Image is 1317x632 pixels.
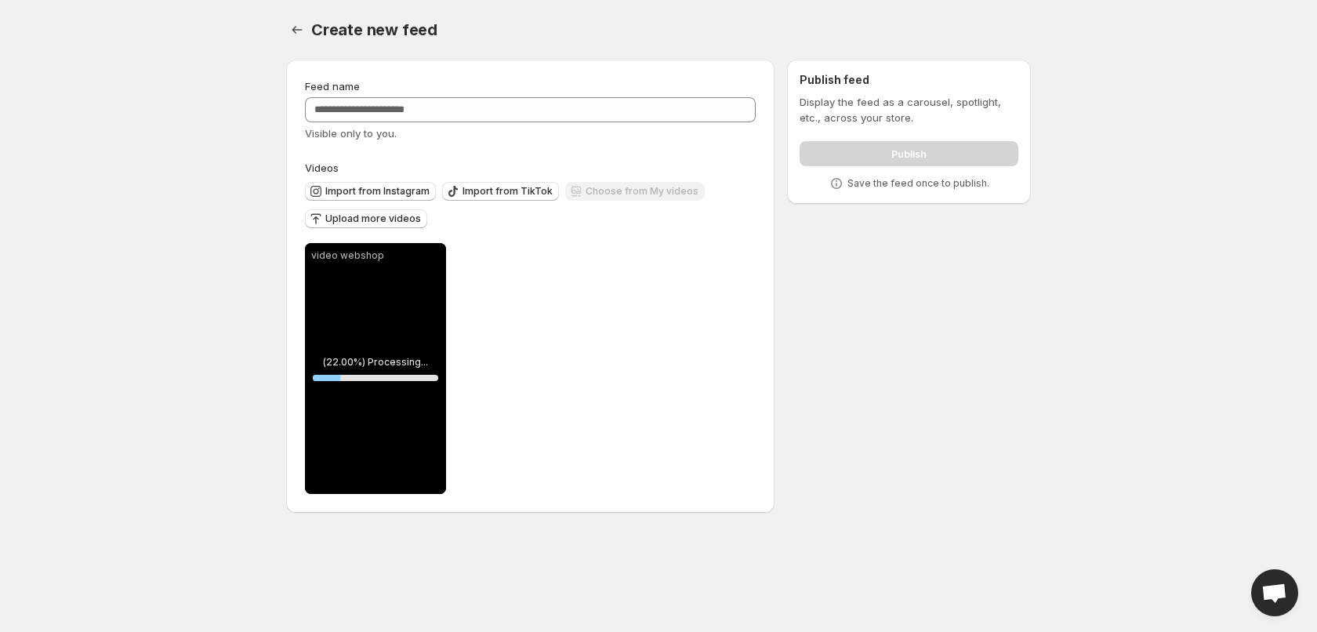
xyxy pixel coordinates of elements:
button: Import from Instagram [305,182,436,201]
span: Upload more videos [325,212,421,225]
button: Upload more videos [305,209,427,228]
h2: Publish feed [800,72,1018,88]
p: Save the feed once to publish. [847,177,989,190]
button: Import from TikTok [442,182,559,201]
span: Feed name [305,80,360,93]
span: Videos [305,162,339,174]
span: Visible only to you. [305,127,397,140]
div: video webshop(22.00%) Processing...22% [305,243,446,494]
button: Settings [286,19,308,41]
span: Create new feed [311,20,437,39]
div: Open chat [1251,569,1298,616]
p: video webshop [311,249,440,262]
p: Display the feed as a carousel, spotlight, etc., across your store. [800,94,1018,125]
span: Import from TikTok [463,185,553,198]
span: Import from Instagram [325,185,430,198]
